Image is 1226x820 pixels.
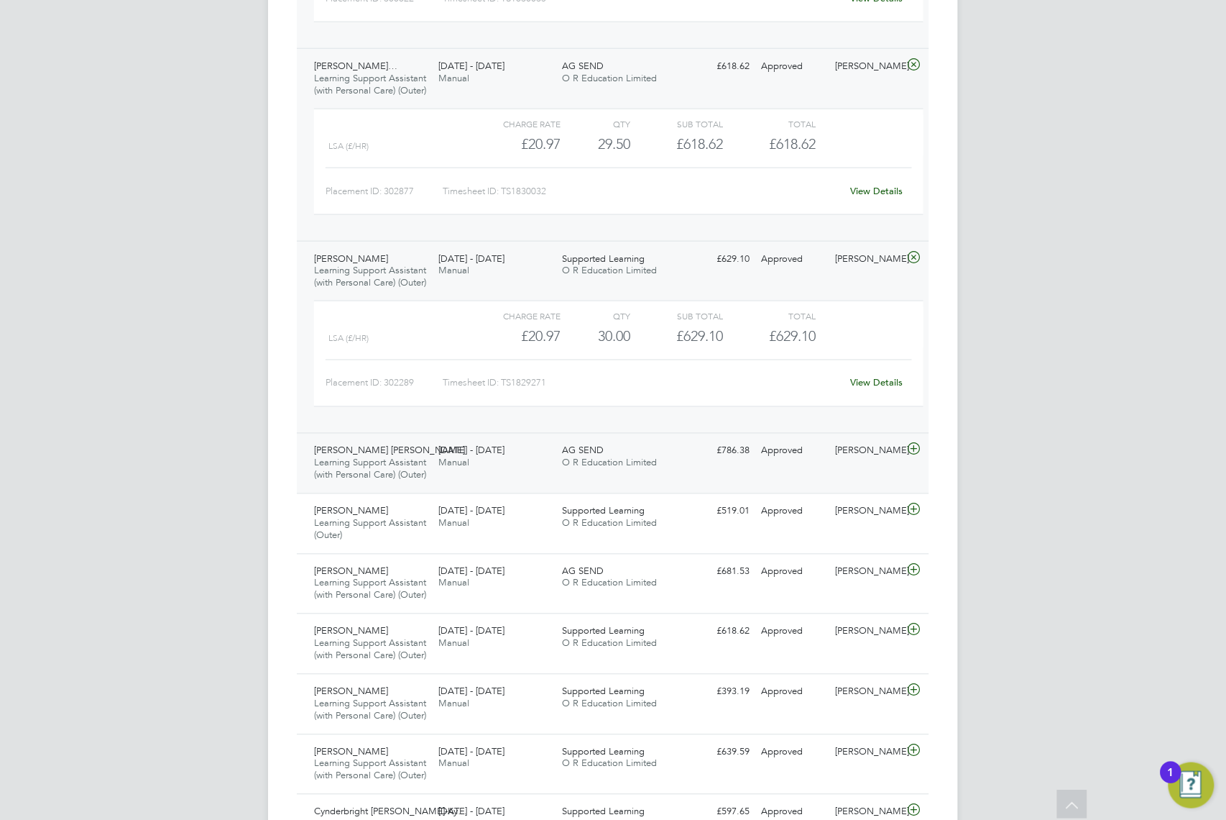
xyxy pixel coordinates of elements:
[468,307,561,324] div: Charge rate
[630,132,723,156] div: £618.62
[561,132,630,156] div: 29.50
[438,746,504,758] span: [DATE] - [DATE]
[563,625,645,637] span: Supported Learning
[770,135,816,152] span: £618.62
[770,327,816,345] span: £629.10
[563,517,658,529] span: O R Education Limited
[851,185,903,197] a: View Details
[438,685,504,698] span: [DATE] - [DATE]
[563,698,658,710] span: O R Education Limited
[830,500,905,524] div: [PERSON_NAME]
[561,324,630,348] div: 30.00
[755,439,830,463] div: Approved
[830,560,905,584] div: [PERSON_NAME]
[438,625,504,637] span: [DATE] - [DATE]
[561,115,630,132] div: QTY
[438,577,469,589] span: Manual
[681,741,755,765] div: £639.59
[563,252,645,265] span: Supported Learning
[438,445,504,457] span: [DATE] - [DATE]
[438,637,469,650] span: Manual
[755,500,830,524] div: Approved
[314,637,426,662] span: Learning Support Assistant (with Personal Care) (Outer)
[561,307,630,324] div: QTY
[438,252,504,265] span: [DATE] - [DATE]
[563,457,658,469] span: O R Education Limited
[681,560,755,584] div: £681.53
[468,115,561,132] div: Charge rate
[830,620,905,644] div: [PERSON_NAME]
[438,264,469,276] span: Manual
[438,698,469,710] span: Manual
[326,372,443,395] div: Placement ID: 302289
[438,517,469,529] span: Manual
[314,505,388,517] span: [PERSON_NAME]
[314,625,388,637] span: [PERSON_NAME]
[851,377,903,389] a: View Details
[563,505,645,517] span: Supported Learning
[1168,773,1174,791] div: 1
[314,445,465,457] span: [PERSON_NAME] [PERSON_NAME]
[563,685,645,698] span: Supported Learning
[681,247,755,271] div: £629.10
[630,115,723,132] div: Sub Total
[314,698,426,722] span: Learning Support Assistant (with Personal Care) (Outer)
[681,680,755,704] div: £393.19
[438,757,469,770] span: Manual
[314,757,426,782] span: Learning Support Assistant (with Personal Care) (Outer)
[438,806,504,818] span: [DATE] - [DATE]
[723,307,816,324] div: Total
[630,324,723,348] div: £629.10
[723,115,816,132] div: Total
[468,132,561,156] div: £20.97
[443,372,842,395] div: Timesheet ID: TS1829271
[755,247,830,271] div: Approved
[314,806,467,818] span: Cynderbright [PERSON_NAME]-Ky…
[468,324,561,348] div: £20.97
[314,685,388,698] span: [PERSON_NAME]
[563,746,645,758] span: Supported Learning
[314,457,426,481] span: Learning Support Assistant (with Personal Care) (Outer)
[755,620,830,644] div: Approved
[438,565,504,578] span: [DATE] - [DATE]
[438,457,469,469] span: Manual
[830,680,905,704] div: [PERSON_NAME]
[830,439,905,463] div: [PERSON_NAME]
[630,307,723,324] div: Sub Total
[681,439,755,463] div: £786.38
[563,60,604,72] span: AG SEND
[563,445,604,457] span: AG SEND
[755,680,830,704] div: Approved
[755,741,830,765] div: Approved
[830,55,905,78] div: [PERSON_NAME]
[443,180,842,203] div: Timesheet ID: TS1830032
[563,806,645,818] span: Supported Learning
[438,505,504,517] span: [DATE] - [DATE]
[314,577,426,601] span: Learning Support Assistant (with Personal Care) (Outer)
[314,252,388,265] span: [PERSON_NAME]
[681,500,755,524] div: £519.01
[563,565,604,578] span: AG SEND
[755,560,830,584] div: Approved
[314,565,388,578] span: [PERSON_NAME]
[755,55,830,78] div: Approved
[830,247,905,271] div: [PERSON_NAME]
[681,620,755,644] div: £618.62
[328,333,369,343] span: lsa (£/HR)
[328,141,369,151] span: LSA (£/HR)
[326,180,443,203] div: Placement ID: 302877
[1169,762,1215,808] button: Open Resource Center, 1 new notification
[563,577,658,589] span: O R Education Limited
[314,746,388,758] span: [PERSON_NAME]
[563,637,658,650] span: O R Education Limited
[314,517,426,542] span: Learning Support Assistant (Outer)
[438,60,504,72] span: [DATE] - [DATE]
[681,55,755,78] div: £618.62
[314,60,397,72] span: [PERSON_NAME]…
[563,264,658,276] span: O R Education Limited
[314,264,426,288] span: Learning Support Assistant (with Personal Care) (Outer)
[830,741,905,765] div: [PERSON_NAME]
[314,72,426,96] span: Learning Support Assistant (with Personal Care) (Outer)
[563,757,658,770] span: O R Education Limited
[438,72,469,84] span: Manual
